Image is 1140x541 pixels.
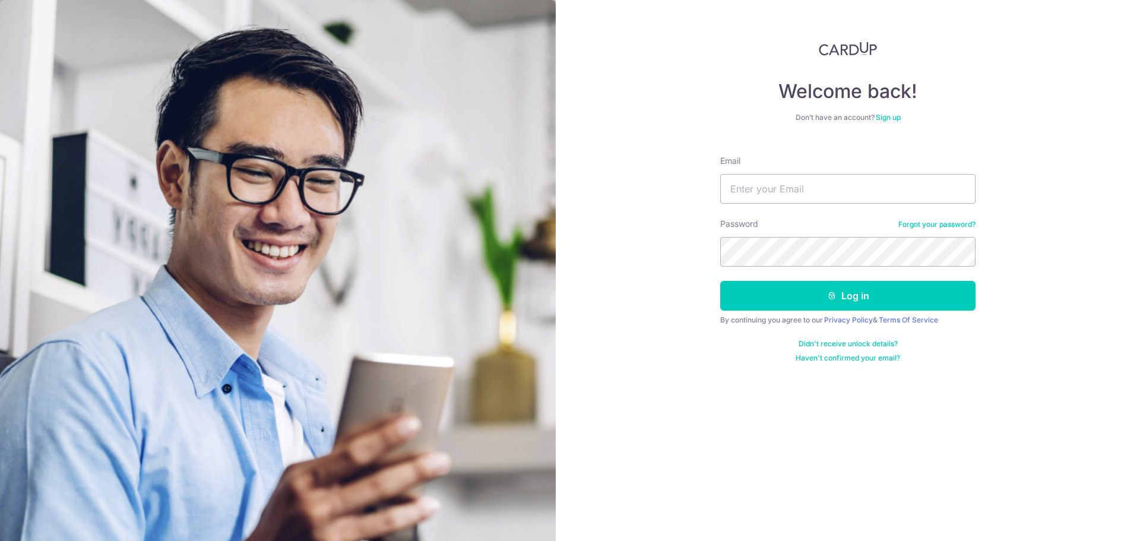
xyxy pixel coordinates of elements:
[720,218,758,230] label: Password
[720,113,976,122] div: Don’t have an account?
[824,315,873,324] a: Privacy Policy
[796,353,900,363] a: Haven't confirmed your email?
[720,281,976,311] button: Log in
[720,315,976,325] div: By continuing you agree to our &
[720,155,740,167] label: Email
[879,315,938,324] a: Terms Of Service
[898,220,976,229] a: Forgot your password?
[720,174,976,204] input: Enter your Email
[720,80,976,103] h4: Welcome back!
[876,113,901,122] a: Sign up
[819,42,877,56] img: CardUp Logo
[799,339,898,349] a: Didn't receive unlock details?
